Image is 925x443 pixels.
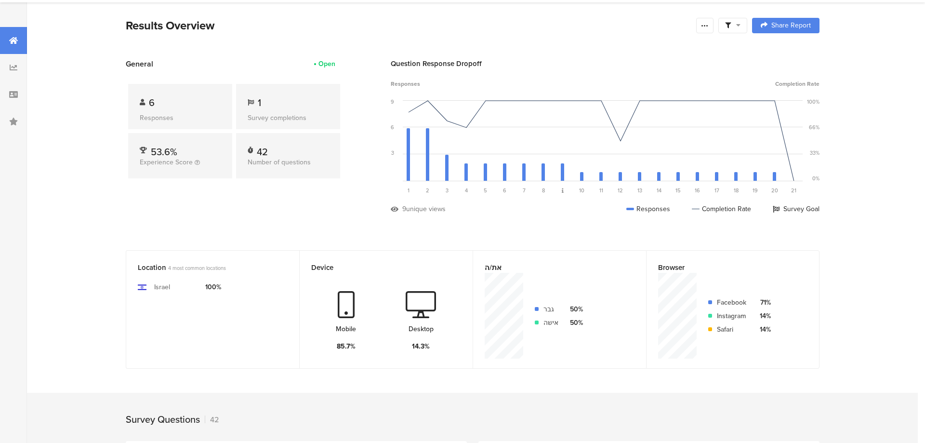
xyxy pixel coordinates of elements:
[409,324,434,334] div: Desktop
[258,95,261,110] span: 1
[126,412,200,427] div: Survey Questions
[695,187,700,194] span: 16
[599,187,603,194] span: 11
[318,59,335,69] div: Open
[485,262,619,273] div: את/ה
[579,187,584,194] span: 10
[807,98,819,106] div: 100%
[692,204,751,214] div: Completion Rate
[426,187,429,194] span: 2
[257,145,268,154] div: 42
[543,304,558,314] div: גבר
[154,282,170,292] div: Israel
[391,58,819,69] div: Question Response Dropoff
[657,187,661,194] span: 14
[126,58,153,69] span: General
[168,264,226,272] span: 4 most common locations
[391,80,420,88] span: Responses
[771,22,811,29] span: Share Report
[658,262,792,273] div: Browser
[717,324,746,335] div: Safari
[140,157,193,167] span: Experience Score
[566,304,583,314] div: 50%
[406,204,446,214] div: unique views
[812,175,819,182] div: 0%
[773,204,819,214] div: Survey Goal
[391,149,394,157] div: 3
[336,324,356,334] div: Mobile
[714,187,719,194] span: 17
[248,157,311,167] span: Number of questions
[810,149,819,157] div: 33%
[717,311,746,321] div: Instagram
[566,318,583,328] div: 50%
[408,187,410,194] span: 1
[446,187,449,194] span: 3
[717,297,746,308] div: Facebook
[543,318,558,328] div: אישה
[618,187,623,194] span: 12
[412,341,430,351] div: 14.3%
[402,204,406,214] div: 9
[484,187,487,194] span: 5
[337,341,356,351] div: 85.7%
[140,113,221,123] div: Responses
[391,98,394,106] div: 9
[138,262,272,273] div: Location
[151,145,177,159] span: 53.6%
[809,123,819,131] div: 66%
[626,204,670,214] div: Responses
[754,324,771,335] div: 14%
[503,187,506,194] span: 6
[391,123,394,131] div: 6
[205,414,219,425] div: 42
[771,187,778,194] span: 20
[791,187,796,194] span: 21
[542,187,545,194] span: 8
[754,297,771,308] div: 71%
[523,187,526,194] span: 7
[753,187,758,194] span: 19
[465,187,468,194] span: 4
[637,187,642,194] span: 13
[311,262,445,273] div: Device
[675,187,681,194] span: 15
[248,113,329,123] div: Survey completions
[149,95,155,110] span: 6
[205,282,221,292] div: 100%
[775,80,819,88] span: Completion Rate
[754,311,771,321] div: 14%
[126,17,691,34] div: Results Overview
[734,187,739,194] span: 18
